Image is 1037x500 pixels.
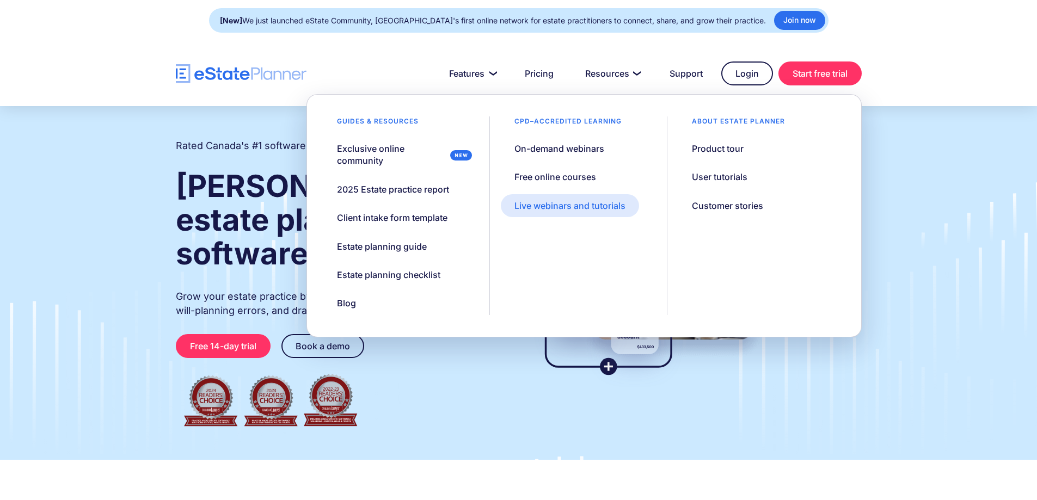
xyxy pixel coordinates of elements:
[514,143,604,155] div: On-demand webinars
[323,116,432,132] div: Guides & resources
[281,334,364,358] a: Book a demo
[501,194,639,217] a: Live webinars and tutorials
[656,63,716,84] a: Support
[678,116,799,132] div: About estate planner
[323,292,370,314] a: Blog
[323,137,478,172] a: Exclusive online community
[337,183,449,195] div: 2025 Estate practice report
[337,212,447,224] div: Client intake form template
[176,168,496,272] strong: [PERSON_NAME] and estate planning software
[337,269,440,281] div: Estate planning checklist
[323,178,463,201] a: 2025 Estate practice report
[678,165,761,188] a: User tutorials
[176,139,415,153] h2: Rated Canada's #1 software for estate practitioners
[774,11,825,30] a: Join now
[337,143,446,167] div: Exclusive online community
[220,13,766,28] div: We just launched eState Community, [GEOGRAPHIC_DATA]'s first online network for estate practition...
[692,143,744,155] div: Product tour
[337,297,356,309] div: Blog
[678,194,777,217] a: Customer stories
[501,137,618,160] a: On-demand webinars
[721,61,773,85] a: Login
[514,200,625,212] div: Live webinars and tutorials
[514,171,596,183] div: Free online courses
[572,63,651,84] a: Resources
[436,63,506,84] a: Features
[692,200,763,212] div: Customer stories
[692,171,747,183] div: User tutorials
[176,334,271,358] a: Free 14-day trial
[678,137,757,160] a: Product tour
[220,16,242,25] strong: [New]
[323,206,461,229] a: Client intake form template
[501,165,610,188] a: Free online courses
[778,61,862,85] a: Start free trial
[501,116,635,132] div: CPD–accredited learning
[512,63,567,84] a: Pricing
[337,240,427,252] div: Estate planning guide
[176,289,498,318] p: Grow your estate practice by streamlining client intake, reducing will-planning errors, and draft...
[323,235,440,258] a: Estate planning guide
[323,263,454,286] a: Estate planning checklist
[176,64,306,83] a: home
